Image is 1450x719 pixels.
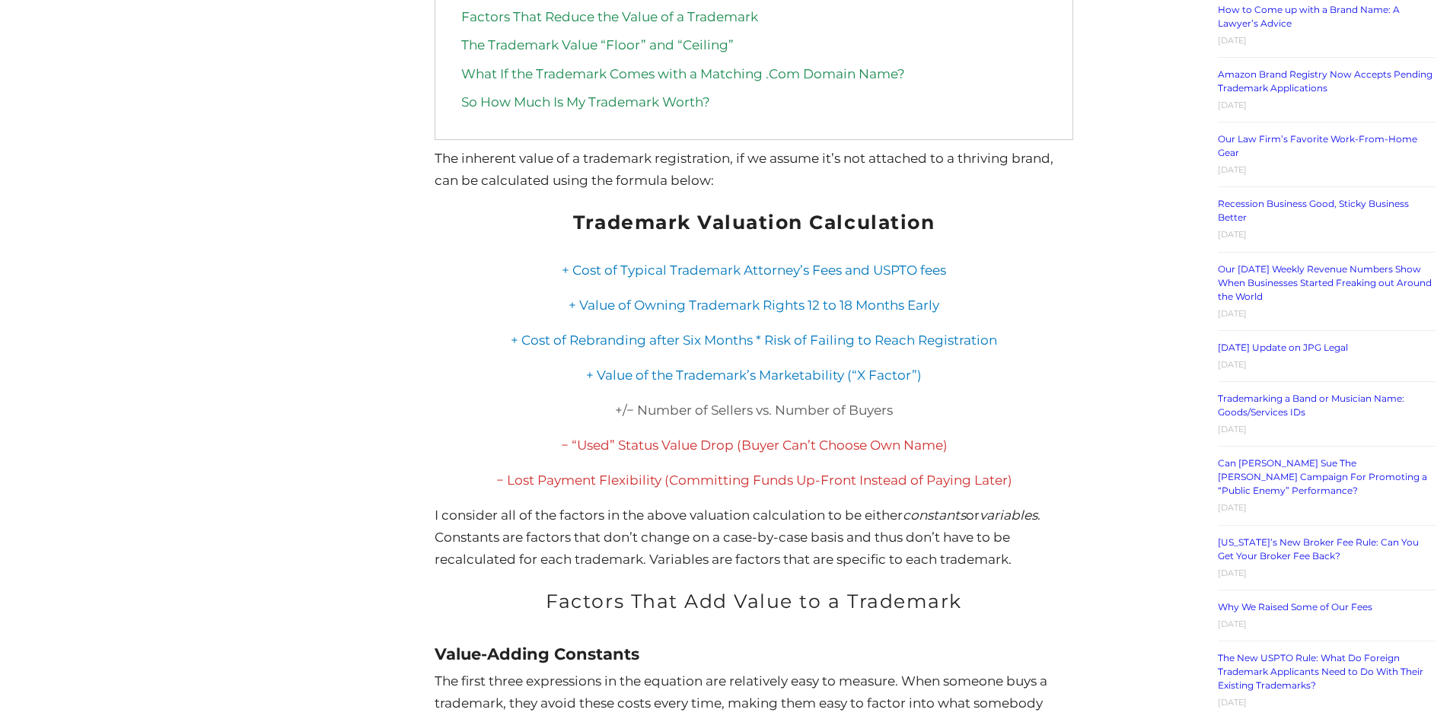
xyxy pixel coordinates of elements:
[461,37,734,52] a: The Trademark Value “Floor” and “Ceiling”
[435,259,1072,282] p: + Cost of Typical Trademark Attorney’s Fees and USPTO fees
[435,148,1072,192] p: The inherent value of a trademark registration, if we assume it’s not attached to a thriving bran...
[1218,568,1247,578] time: [DATE]
[461,66,905,81] a: What If the Trademark Comes with a Matching .Com Domain Name?
[1218,697,1247,708] time: [DATE]
[1218,359,1247,370] time: [DATE]
[1218,457,1427,496] a: Can [PERSON_NAME] Sue The [PERSON_NAME] Campaign For Promoting a “Public Enemy” Performance?
[1218,424,1247,434] time: [DATE]
[435,364,1072,387] p: + Value of the Trademark’s Marketability (“X Factor”)
[1218,536,1419,562] a: [US_STATE]’s New Broker Fee Rule: Can You Get Your Broker Fee Back?
[435,329,1072,352] p: + Cost of Rebranding after Six Months * Risk of Failing to Reach Registration
[1218,100,1247,110] time: [DATE]
[435,504,1072,571] p: I consider all of the factors in the above valuation calculation to be either or . Constants are ...
[1218,652,1423,691] a: The New USPTO Rule: What Do Foreign Trademark Applicants Need to Do With Their Existing Trademarks?
[1218,342,1348,353] a: [DATE] Update on JPG Legal
[1218,619,1247,629] time: [DATE]
[1218,133,1417,158] a: Our Law Firm’s Favorite Work-From-Home Gear
[435,644,639,663] strong: Value-Adding Constants
[903,507,966,523] em: constants
[435,294,1072,317] p: + Value of Owning Trademark Rights 12 to 18 Months Early
[1218,502,1247,513] time: [DATE]
[435,584,1072,620] h2: Factors That Add Value to a Trademark
[1218,164,1247,175] time: [DATE]
[1218,308,1247,319] time: [DATE]
[461,9,758,24] a: Factors That Reduce the Value of a Trademark
[461,94,710,110] a: So How Much Is My Trademark Worth?
[1218,68,1432,94] a: Amazon Brand Registry Now Accepts Pending Trademark Applications
[573,211,935,234] strong: Trademark Valuation Calculation
[1218,229,1247,240] time: [DATE]
[435,434,1072,457] p: − “Used” Status Value Drop (Buyer Can’t Choose Own Name)
[1218,4,1400,29] a: How to Come up with a Brand Name: A Lawyer’s Advice
[980,507,1037,523] em: variables
[1218,35,1247,46] time: [DATE]
[1218,393,1404,418] a: Trademarking a Band or Musician Name: Goods/Services IDs
[1218,263,1432,302] a: Our [DATE] Weekly Revenue Numbers Show When Businesses Started Freaking out Around the World
[1218,198,1409,223] a: Recession Business Good, Sticky Business Better
[435,469,1072,492] p: − Lost Payment Flexibility (Committing Funds Up-Front Instead of Paying Later)
[1218,601,1372,612] a: Why We Raised Some of Our Fees
[435,399,1072,422] p: +/− Number of Sellers vs. Number of Buyers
